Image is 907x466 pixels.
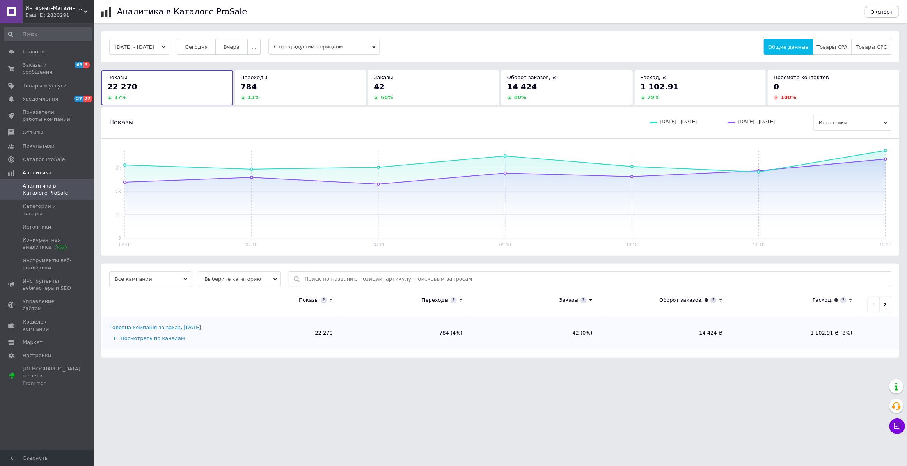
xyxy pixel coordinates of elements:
span: Аналитика в Каталоге ProSale [23,183,72,197]
span: Оборот заказов, ₴ [507,74,556,80]
span: 80 % [514,94,526,100]
text: 09.10 [499,242,511,248]
span: Товары CPC [856,44,887,50]
span: Категории и товары [23,203,72,217]
span: Показы [109,118,133,127]
span: Настройки [23,352,51,359]
button: Общие данные [764,39,813,55]
span: Выберите категорию [199,271,281,287]
span: С предыдущим периодом [268,39,380,55]
button: [DATE] - [DATE] [109,39,169,55]
text: 07.10 [246,242,257,248]
text: 3k [116,165,121,171]
td: 42 (0%) [470,316,600,350]
text: 11.10 [753,242,765,248]
span: 784 [241,82,257,91]
span: Конкурентная аналитика [23,237,72,251]
button: Товары CPA [813,39,852,55]
span: Источники [23,223,51,230]
div: Показы [299,297,319,304]
span: 100 % [781,94,796,100]
span: Маркет [23,339,43,346]
button: Чат с покупателем [889,418,905,434]
td: 14 424 ₴ [600,316,730,350]
td: 1 102.91 ₴ (8%) [730,316,860,350]
span: 79 % [648,94,660,100]
button: Экспорт [865,6,899,18]
span: Источники [813,115,891,131]
text: 0 [118,236,121,241]
span: 3 [83,62,90,68]
span: Заказы [374,74,393,80]
text: 08.10 [373,242,384,248]
span: 69 [75,62,83,68]
input: Поиск по названию позиции, артикулу, поисковым запросам [305,272,887,287]
div: Prom топ [23,380,80,387]
span: Кошелек компании [23,319,72,333]
div: Посмотреть по каналам [109,335,209,342]
span: 0 [774,82,779,91]
span: 22 270 [107,82,137,91]
span: Интернет-Магазин "BabyStronG" [25,5,84,12]
span: Сегодня [185,44,208,50]
div: Головна компанія за заказ, [DATE] [109,324,201,331]
button: Сегодня [177,39,216,55]
span: Отзывы [23,129,43,136]
span: ... [252,44,256,50]
td: 22 270 [211,316,341,350]
text: 10.10 [626,242,638,248]
span: Переходы [241,74,268,80]
span: Расход, ₴ [641,74,666,80]
span: Просмотр контактов [774,74,829,80]
text: 1k [116,212,121,218]
span: Общие данные [768,44,808,50]
span: Заказы и сообщения [23,62,72,76]
input: Поиск [4,27,92,41]
div: Оборот заказов, ₴ [659,297,708,304]
span: 27 [83,96,92,102]
span: Инструменты веб-аналитики [23,257,72,271]
span: 1 102.91 [641,82,679,91]
span: 13 % [248,94,260,100]
span: [DEMOGRAPHIC_DATA] и счета [23,365,80,387]
span: Инструменты вебмастера и SEO [23,278,72,292]
span: Аналитика [23,169,51,176]
td: 784 (4%) [341,316,470,350]
span: Управление сайтом [23,298,72,312]
span: Каталог ProSale [23,156,65,163]
button: Товары CPC [852,39,891,55]
span: Все кампании [109,271,191,287]
button: ... [247,39,261,55]
div: Ваш ID: 2820291 [25,12,94,19]
div: Заказы [559,297,579,304]
button: Вчера [215,39,248,55]
span: Товары и услуги [23,82,67,89]
div: Расход, ₴ [813,297,838,304]
span: 42 [374,82,385,91]
text: 12.10 [880,242,891,248]
span: Показатели работы компании [23,109,72,123]
div: Переходы [422,297,449,304]
span: Экспорт [871,9,893,15]
span: 17 % [114,94,126,100]
span: Главная [23,48,44,55]
span: Вчера [224,44,240,50]
span: Уведомления [23,96,58,103]
text: 2k [116,189,121,194]
h1: Аналитика в Каталоге ProSale [117,7,247,16]
span: 68 % [381,94,393,100]
span: Товары CPA [817,44,848,50]
span: 27 [74,96,83,102]
text: 06.10 [119,242,131,248]
span: 14 424 [507,82,537,91]
span: Показы [107,74,127,80]
span: Покупатели [23,143,55,150]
